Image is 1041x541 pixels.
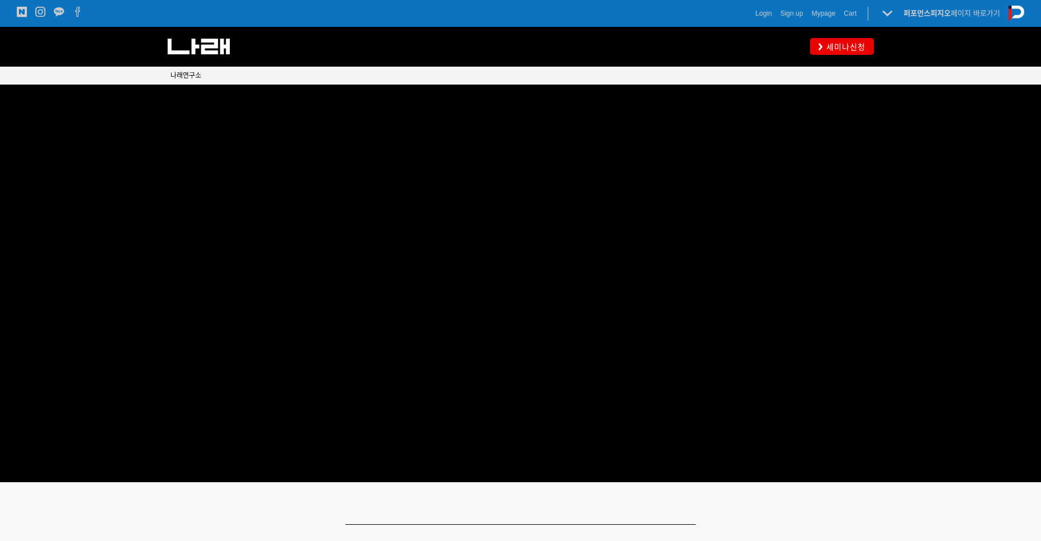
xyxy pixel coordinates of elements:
[810,38,874,54] a: 세미나신청
[904,9,1000,17] a: 퍼포먼스피지오페이지 바로가기
[823,41,866,53] span: 세미나신청
[812,8,836,19] a: Mypage
[170,70,201,81] a: 나래연구소
[170,72,201,80] span: 나래연구소
[780,8,803,19] a: Sign up
[756,8,772,19] a: Login
[904,9,951,17] strong: 퍼포먼스피지오
[844,8,857,19] a: Cart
